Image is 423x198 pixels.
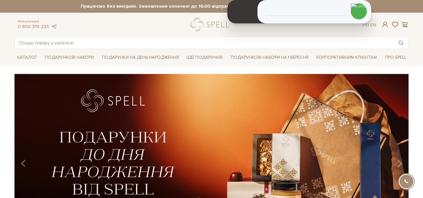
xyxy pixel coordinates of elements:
button: Пошук товару у каталозі [393,37,409,49]
a: Ідеї подарунків [184,52,225,63]
input: Пошук товару у каталозі [15,37,393,49]
span: Консультація: [18,19,57,24]
a: Каталог [14,52,40,63]
a: Про Spell [382,52,409,63]
a: Подарункові набори на 1 Вересня [228,52,311,63]
a: Корпоративним клієнтам [314,52,380,63]
div: Ук [362,22,376,28]
a: En [370,22,376,28]
a: Подарункові набори [42,52,97,63]
strong: Працюємо без вихідних. Замовлення оплачені до 16:00 відправляємо день в день, після 16:00 - насту... [14,3,409,9]
a: Подарунки на День народження [99,52,182,63]
a: 0 800 319 233 [18,24,49,29]
span: | [368,22,369,28]
a: telegram [50,24,57,29]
